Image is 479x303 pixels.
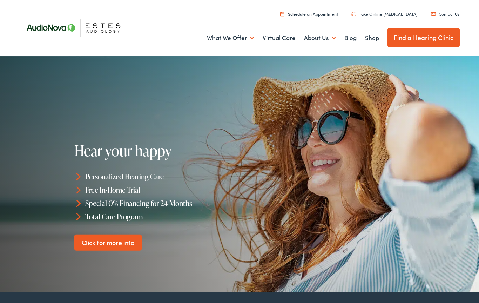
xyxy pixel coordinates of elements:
[74,197,242,210] li: Special 0% Financing for 24 Months
[74,234,142,251] a: Click for more info
[74,183,242,197] li: Free In-Home Trial
[344,25,357,51] a: Blog
[263,25,296,51] a: Virtual Care
[387,28,460,47] a: Find a Hearing Clinic
[304,25,336,51] a: About Us
[351,11,418,17] a: Take Online [MEDICAL_DATA]
[431,11,459,17] a: Contact Us
[207,25,254,51] a: What We Offer
[74,170,242,183] li: Personalized Hearing Care
[365,25,379,51] a: Shop
[74,210,242,223] li: Total Care Program
[431,12,436,16] img: utility icon
[74,143,242,159] h1: Hear your happy
[280,11,338,17] a: Schedule an Appointment
[351,12,356,16] img: utility icon
[280,12,284,16] img: utility icon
